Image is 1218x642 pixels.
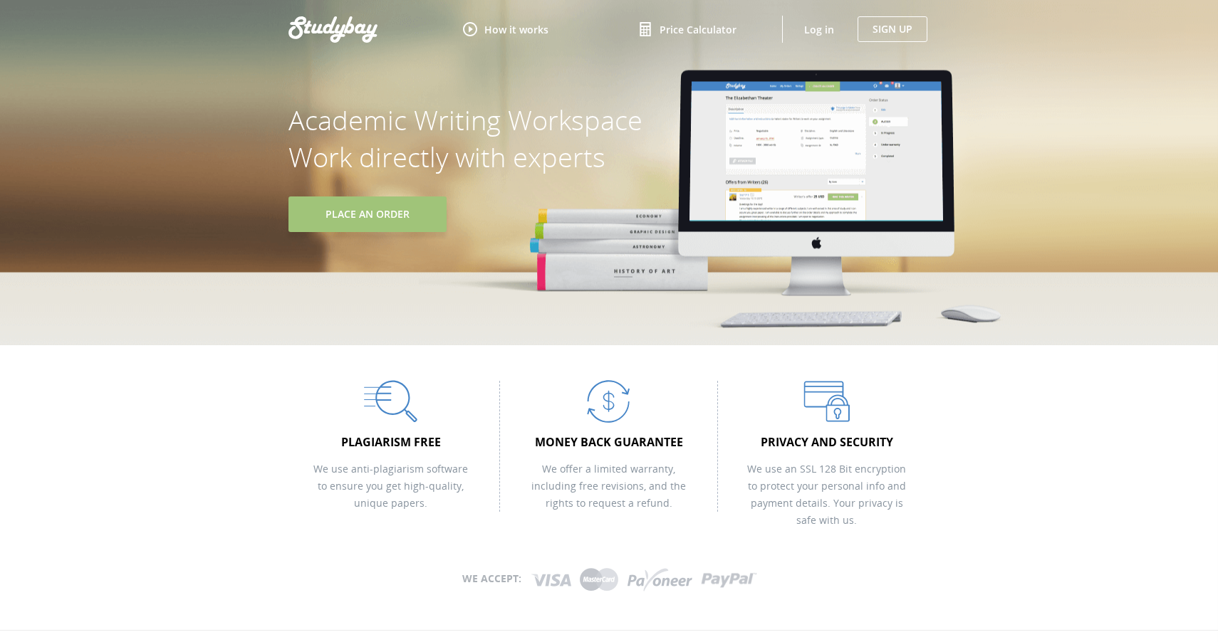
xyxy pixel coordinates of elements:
[858,16,927,42] a: Sign Up
[310,434,472,450] div: Plagiarism free
[288,15,378,43] a: Studybay
[638,23,736,36] a: Price Calculator
[288,101,659,175] h1: Academic Writing Workspace Work directly with experts
[463,23,548,36] a: How it works
[528,434,689,450] div: Money back guarantee
[804,23,834,36] a: Log in
[288,196,447,232] a: Place An Order
[462,564,521,593] div: We accept:
[528,461,689,512] div: We offer a limited warranty, including free revisions, and the rights to request a refund.
[746,434,907,450] div: Privacy and security
[310,461,472,512] div: We use anti-plagiarism software to ensure you get high-quality, unique papers.
[746,461,907,529] div: We use an SSL 128 Bit encryption to protect your personal info and payment details. Your privacy ...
